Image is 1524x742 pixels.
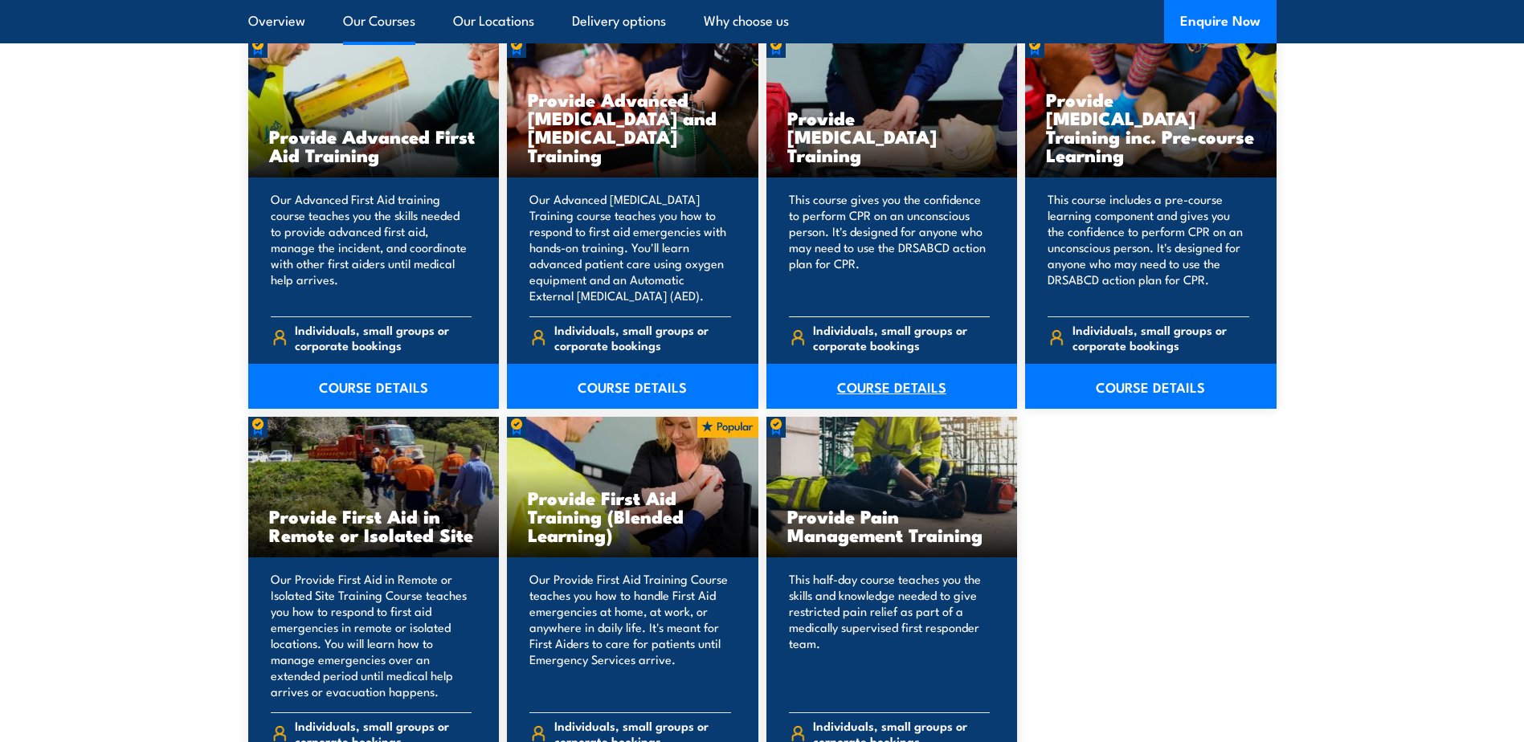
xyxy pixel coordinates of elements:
[1073,322,1249,353] span: Individuals, small groups or corporate bookings
[554,322,731,353] span: Individuals, small groups or corporate bookings
[789,571,991,699] p: This half-day course teaches you the skills and knowledge needed to give restricted pain relief a...
[528,90,737,164] h3: Provide Advanced [MEDICAL_DATA] and [MEDICAL_DATA] Training
[1048,191,1249,304] p: This course includes a pre-course learning component and gives you the confidence to perform CPR ...
[507,364,758,409] a: COURSE DETAILS
[271,571,472,699] p: Our Provide First Aid in Remote or Isolated Site Training Course teaches you how to respond to fi...
[295,322,472,353] span: Individuals, small groups or corporate bookings
[1025,364,1277,409] a: COURSE DETAILS
[528,488,737,544] h3: Provide First Aid Training (Blended Learning)
[269,507,479,544] h3: Provide First Aid in Remote or Isolated Site
[269,127,479,164] h3: Provide Advanced First Aid Training
[813,322,990,353] span: Individuals, small groups or corporate bookings
[787,108,997,164] h3: Provide [MEDICAL_DATA] Training
[529,571,731,699] p: Our Provide First Aid Training Course teaches you how to handle First Aid emergencies at home, at...
[787,507,997,544] h3: Provide Pain Management Training
[529,191,731,304] p: Our Advanced [MEDICAL_DATA] Training course teaches you how to respond to first aid emergencies w...
[766,364,1018,409] a: COURSE DETAILS
[1046,90,1256,164] h3: Provide [MEDICAL_DATA] Training inc. Pre-course Learning
[271,191,472,304] p: Our Advanced First Aid training course teaches you the skills needed to provide advanced first ai...
[248,364,500,409] a: COURSE DETAILS
[789,191,991,304] p: This course gives you the confidence to perform CPR on an unconscious person. It's designed for a...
